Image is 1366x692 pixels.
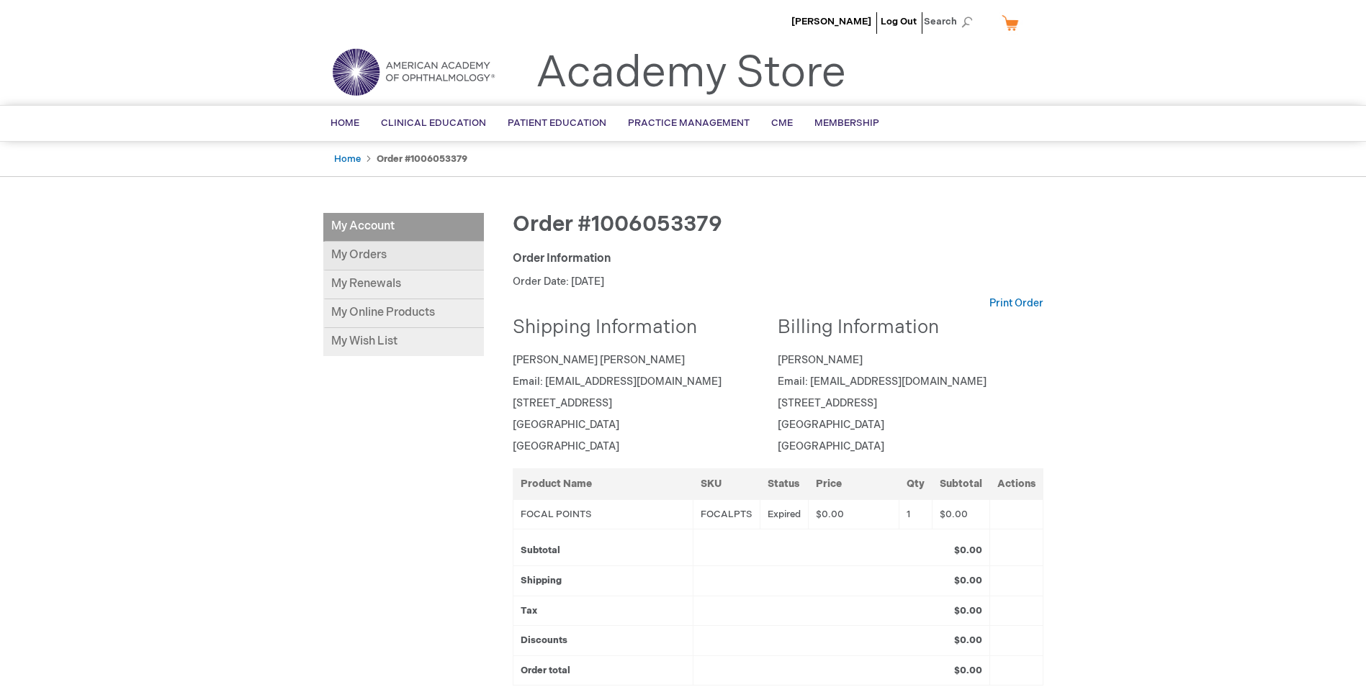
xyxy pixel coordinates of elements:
[323,299,484,328] a: My Online Products
[513,211,722,237] span: Order #1006053379
[521,605,537,616] strong: Tax
[899,499,932,529] td: 1
[954,575,982,586] strong: $0.00
[954,634,982,646] strong: $0.00
[771,117,793,129] span: CME
[954,665,982,676] strong: $0.00
[954,605,982,616] strong: $0.00
[989,296,1043,311] a: Print Order
[760,468,809,499] th: Status
[932,468,989,499] th: Subtotal
[778,440,884,452] span: [GEOGRAPHIC_DATA]
[760,499,809,529] td: Expired
[513,251,1043,268] div: Order Information
[521,545,560,556] strong: Subtotal
[881,16,917,27] a: Log Out
[521,634,567,646] strong: Discounts
[513,419,619,431] span: [GEOGRAPHIC_DATA]
[513,468,693,499] th: Product Name
[932,499,989,529] td: $0.00
[513,275,1043,289] p: Order Date: [DATE]
[809,499,899,529] td: $0.00
[323,270,484,299] a: My Renewals
[381,117,486,129] span: Clinical Education
[693,499,760,529] td: FOCALPTS
[814,117,879,129] span: Membership
[809,468,899,499] th: Price
[778,318,1033,339] h2: Billing Information
[513,440,619,452] span: [GEOGRAPHIC_DATA]
[954,545,982,556] strong: $0.00
[899,468,932,499] th: Qty
[513,318,768,339] h2: Shipping Information
[377,153,467,165] strong: Order #1006053379
[513,354,685,366] span: [PERSON_NAME] [PERSON_NAME]
[513,397,612,409] span: [STREET_ADDRESS]
[791,16,871,27] a: [PERSON_NAME]
[521,665,570,676] strong: Order total
[778,419,884,431] span: [GEOGRAPHIC_DATA]
[521,575,562,586] strong: Shipping
[778,375,987,388] span: Email: [EMAIL_ADDRESS][DOMAIN_NAME]
[989,468,1043,499] th: Actions
[778,354,863,366] span: [PERSON_NAME]
[513,499,693,529] td: FOCAL POINTS
[323,242,484,270] a: My Orders
[536,47,846,99] a: Academy Store
[778,397,877,409] span: [STREET_ADDRESS]
[331,117,359,129] span: Home
[693,468,760,499] th: SKU
[334,153,361,165] a: Home
[628,117,750,129] span: Practice Management
[924,7,979,36] span: Search
[513,375,722,388] span: Email: [EMAIL_ADDRESS][DOMAIN_NAME]
[508,117,606,129] span: Patient Education
[323,328,484,356] a: My Wish List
